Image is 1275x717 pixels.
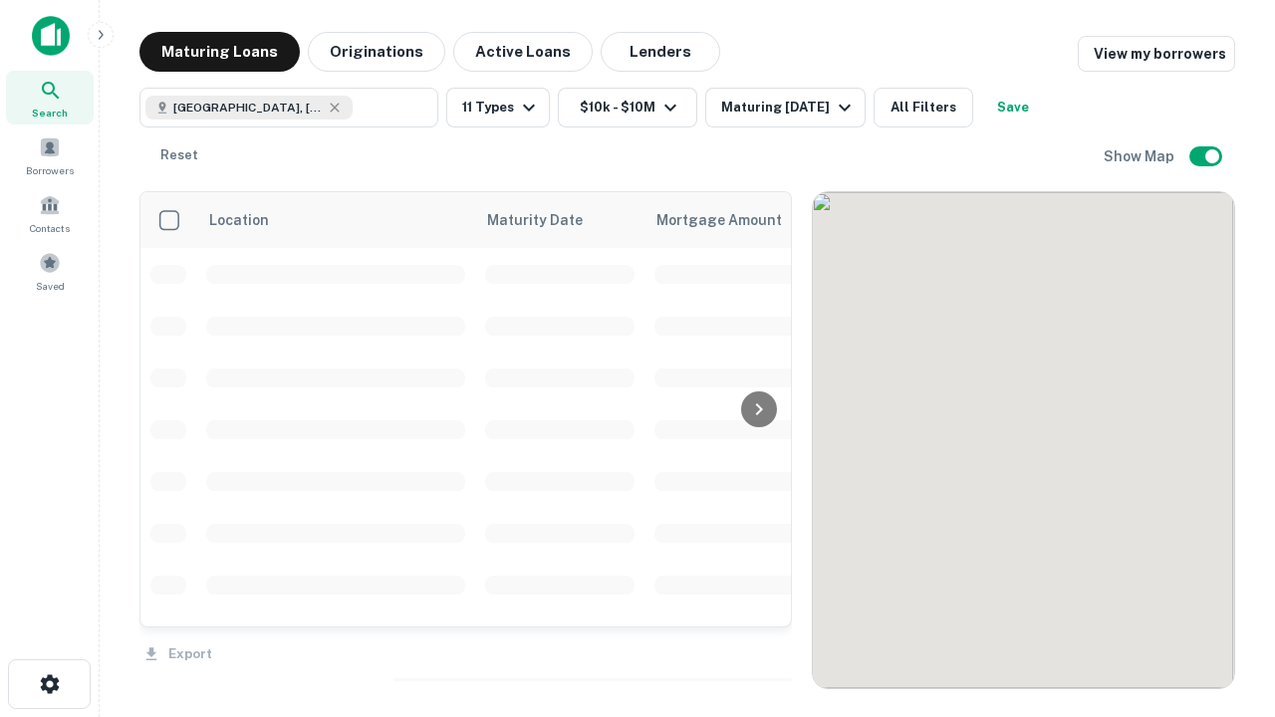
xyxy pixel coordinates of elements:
[487,208,609,232] span: Maturity Date
[147,135,211,175] button: Reset
[453,32,593,72] button: Active Loans
[196,192,475,248] th: Location
[475,192,644,248] th: Maturity Date
[173,99,323,117] span: [GEOGRAPHIC_DATA], [GEOGRAPHIC_DATA]
[601,32,720,72] button: Lenders
[721,96,857,119] div: Maturing [DATE]
[6,128,94,182] a: Borrowers
[30,220,70,236] span: Contacts
[6,244,94,298] a: Saved
[558,88,697,127] button: $10k - $10M
[705,88,866,127] button: Maturing [DATE]
[981,88,1045,127] button: Save your search to get updates of matches that match your search criteria.
[1175,558,1275,653] iframe: Chat Widget
[32,16,70,56] img: capitalize-icon.png
[308,32,445,72] button: Originations
[1078,36,1235,72] a: View my borrowers
[813,192,1234,688] div: 0 0
[6,186,94,240] a: Contacts
[446,88,550,127] button: 11 Types
[1104,145,1177,167] h6: Show Map
[32,105,68,120] span: Search
[208,208,269,232] span: Location
[874,88,973,127] button: All Filters
[6,71,94,124] a: Search
[656,208,808,232] span: Mortgage Amount
[644,192,864,248] th: Mortgage Amount
[26,162,74,178] span: Borrowers
[36,278,65,294] span: Saved
[139,32,300,72] button: Maturing Loans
